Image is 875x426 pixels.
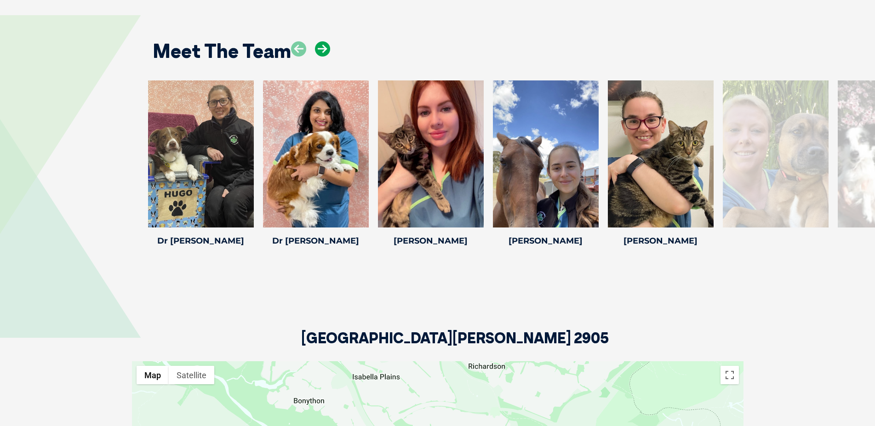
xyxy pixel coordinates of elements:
button: Toggle fullscreen view [721,366,739,384]
h2: Meet The Team [153,41,291,61]
h4: Dr [PERSON_NAME] [263,237,369,245]
h2: [GEOGRAPHIC_DATA][PERSON_NAME] 2905 [301,330,609,361]
button: Show satellite imagery [169,366,214,384]
button: Show street map [137,366,169,384]
h4: [PERSON_NAME] [378,237,484,245]
h4: [PERSON_NAME] [493,237,599,245]
h4: [PERSON_NAME] [608,237,714,245]
h4: Dr [PERSON_NAME] [148,237,254,245]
